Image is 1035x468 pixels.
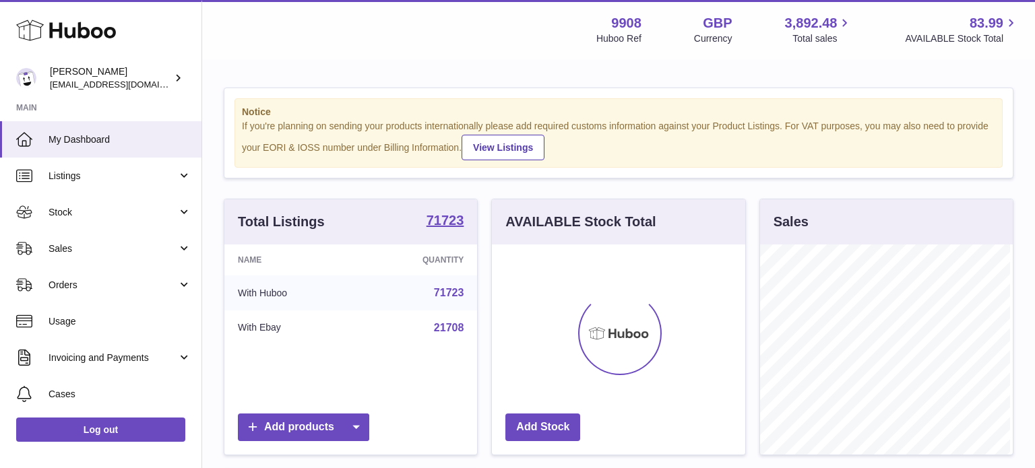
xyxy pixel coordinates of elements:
[49,133,191,146] span: My Dashboard
[427,213,464,230] a: 71723
[49,388,191,401] span: Cases
[49,315,191,328] span: Usage
[505,413,580,441] a: Add Stock
[50,79,198,90] span: [EMAIL_ADDRESS][DOMAIN_NAME]
[785,14,838,32] span: 3,892.48
[242,106,995,119] strong: Notice
[505,213,656,231] h3: AVAILABLE Stock Total
[49,170,177,182] span: Listings
[434,287,464,298] a: 71723
[596,32,641,45] div: Huboo Ref
[358,244,477,275] th: Quantity
[50,65,171,91] div: [PERSON_NAME]
[427,213,464,227] strong: 71723
[703,14,732,32] strong: GBP
[49,279,177,292] span: Orders
[16,417,185,442] a: Log out
[224,310,358,345] td: With Ebay
[905,32,1019,45] span: AVAILABLE Stock Total
[242,120,995,160] div: If you're planning on sending your products internationally please add required customs informati...
[238,213,325,231] h3: Total Listings
[611,14,641,32] strong: 9908
[970,14,1003,32] span: 83.99
[785,14,853,45] a: 3,892.48 Total sales
[694,32,732,45] div: Currency
[462,135,544,160] a: View Listings
[49,206,177,219] span: Stock
[224,275,358,310] td: With Huboo
[792,32,852,45] span: Total sales
[774,213,809,231] h3: Sales
[49,242,177,255] span: Sales
[16,68,36,88] img: internalAdmin-9908@internal.huboo.com
[238,413,369,441] a: Add products
[49,352,177,364] span: Invoicing and Payments
[224,244,358,275] th: Name
[905,14,1019,45] a: 83.99 AVAILABLE Stock Total
[434,322,464,333] a: 21708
